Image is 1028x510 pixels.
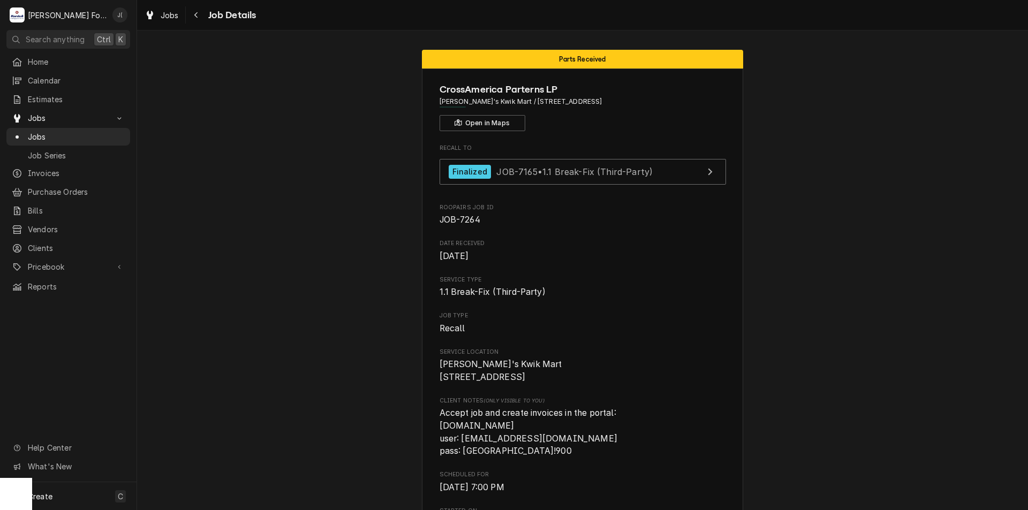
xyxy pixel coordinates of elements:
div: Date Received [440,239,726,262]
div: Scheduled For [440,470,726,493]
span: Create [28,492,52,501]
span: Name [440,82,726,97]
span: Clients [28,242,125,254]
span: Address [440,97,726,106]
span: Job Type [440,322,726,335]
div: Service Type [440,276,726,299]
span: Job Type [440,311,726,320]
span: Service Type [440,286,726,299]
div: Service Location [440,348,726,384]
a: Go to Help Center [6,439,130,456]
a: Bills [6,202,130,219]
button: Search anythingCtrlK [6,30,130,49]
span: Estimates [28,94,125,105]
span: JOB-7264 [440,215,480,225]
div: [object Object] [440,397,726,458]
span: Invoices [28,168,125,179]
a: Job Series [6,147,130,164]
span: Service Location [440,348,726,356]
span: Service Type [440,276,726,284]
span: Ctrl [97,34,111,45]
span: 1.1 Break-Fix (Third-Party) [440,287,546,297]
span: Date Received [440,239,726,248]
span: Roopairs Job ID [440,203,726,212]
a: Purchase Orders [6,183,130,201]
a: Estimates [6,90,130,108]
span: Jobs [28,131,125,142]
span: Scheduled For [440,481,726,494]
div: Recall To [440,144,726,190]
span: Client Notes [440,397,726,405]
span: Search anything [26,34,85,45]
span: Job Series [28,150,125,161]
a: Jobs [140,6,183,24]
span: (Only Visible to You) [483,398,544,404]
div: Status [422,50,743,68]
span: Home [28,56,125,67]
div: Marshall Food Equipment Service's Avatar [10,7,25,22]
span: Jobs [28,112,109,124]
span: C [118,491,123,502]
div: [PERSON_NAME] Food Equipment Service [28,10,107,21]
span: Accept job and create invoices in the portal: [DOMAIN_NAME] user: [EMAIL_ADDRESS][DOMAIN_NAME] pa... [440,408,617,456]
span: JOB-7165 • 1.1 Break-Fix (Third-Party) [496,166,653,177]
span: [PERSON_NAME]'s Kwik Mart [STREET_ADDRESS] [440,359,562,382]
span: Parts Received [559,56,606,63]
div: Jeff Debigare (109)'s Avatar [112,7,127,22]
a: Clients [6,239,130,257]
a: Invoices [6,164,130,182]
span: Date Received [440,250,726,263]
span: Service Location [440,358,726,383]
a: Home [6,53,130,71]
span: [DATE] 7:00 PM [440,482,504,492]
button: Open in Maps [440,115,525,131]
span: Reports [28,281,125,292]
span: Job Details [205,8,256,22]
span: Purchase Orders [28,186,125,197]
a: Vendors [6,220,130,238]
div: Finalized [449,165,491,179]
a: Go to Jobs [6,109,130,127]
div: Client Information [440,82,726,131]
div: Roopairs Job ID [440,203,726,226]
span: Vendors [28,224,125,235]
a: View Job [440,159,726,185]
a: Go to Pricebook [6,258,130,276]
span: [DATE] [440,251,469,261]
span: What's New [28,461,124,472]
span: [object Object] [440,407,726,458]
span: Roopairs Job ID [440,214,726,226]
a: Calendar [6,72,130,89]
span: Jobs [161,10,179,21]
span: Recall To [440,144,726,153]
span: Pricebook [28,261,109,272]
span: Calendar [28,75,125,86]
div: J( [112,7,127,22]
span: Recall [440,323,465,333]
div: Job Type [440,311,726,334]
a: Go to What's New [6,458,130,475]
span: K [118,34,123,45]
span: Help Center [28,442,124,453]
span: Bills [28,205,125,216]
a: Jobs [6,128,130,146]
span: Scheduled For [440,470,726,479]
a: Reports [6,278,130,295]
button: Navigate back [188,6,205,24]
div: M [10,7,25,22]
